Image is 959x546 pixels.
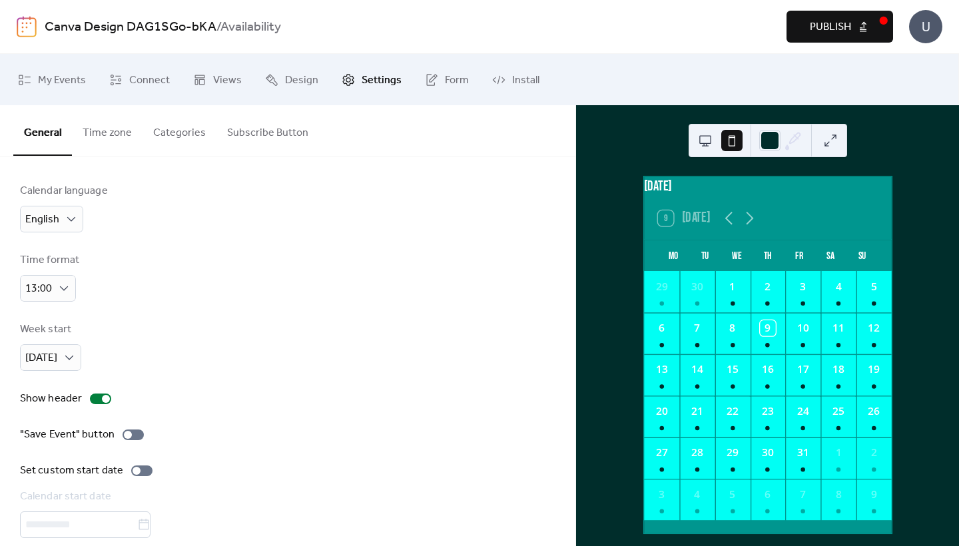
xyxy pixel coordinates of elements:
[20,489,553,505] div: Calendar start date
[846,240,877,271] div: Su
[129,70,170,91] span: Connect
[689,240,721,271] div: Tu
[20,252,79,268] div: Time format
[653,320,669,336] div: 6
[689,445,705,460] div: 28
[13,105,72,156] button: General
[725,404,740,419] div: 22
[20,463,123,479] div: Set custom start date
[725,279,740,294] div: 1
[20,322,79,338] div: Week start
[332,59,412,100] a: Settings
[830,404,846,419] div: 25
[689,279,705,294] div: 30
[795,487,810,502] div: 7
[653,279,669,294] div: 29
[689,404,705,419] div: 21
[25,278,52,299] span: 13:00
[760,487,775,502] div: 6
[760,404,775,419] div: 23
[760,320,775,336] div: 9
[25,209,59,230] span: English
[8,59,96,100] a: My Events
[20,391,82,407] div: Show header
[220,15,281,40] b: Availability
[99,59,180,100] a: Connect
[752,240,783,271] div: Th
[38,70,86,91] span: My Events
[20,427,115,443] div: "Save Event" button
[657,240,689,271] div: Mo
[644,176,892,197] div: [DATE]
[830,487,846,502] div: 8
[512,70,539,91] span: Install
[72,105,143,154] button: Time zone
[866,279,881,294] div: 5
[25,348,57,368] span: [DATE]
[653,404,669,419] div: 20
[866,362,881,378] div: 19
[213,70,242,91] span: Views
[255,59,328,100] a: Design
[760,362,775,378] div: 16
[653,362,669,378] div: 13
[795,320,810,336] div: 10
[216,105,319,154] button: Subscribe Button
[760,279,775,294] div: 2
[689,362,705,378] div: 14
[445,70,469,91] span: Form
[45,15,216,40] a: Canva Design DAG1SGo-bKA
[689,320,705,336] div: 7
[814,240,846,271] div: Sa
[415,59,479,100] a: Form
[183,59,252,100] a: Views
[830,445,846,460] div: 1
[653,487,669,502] div: 3
[17,16,37,37] img: logo
[866,487,881,502] div: 9
[216,15,220,40] b: /
[725,320,740,336] div: 8
[795,362,810,378] div: 17
[482,59,549,100] a: Install
[285,70,318,91] span: Design
[830,320,846,336] div: 11
[725,362,740,378] div: 15
[725,487,740,502] div: 5
[830,362,846,378] div: 18
[787,11,893,43] button: Publish
[653,445,669,460] div: 27
[830,279,846,294] div: 4
[362,70,402,91] span: Settings
[866,445,881,460] div: 2
[725,445,740,460] div: 29
[866,320,881,336] div: 12
[795,445,810,460] div: 31
[866,404,881,419] div: 26
[143,105,216,154] button: Categories
[795,279,810,294] div: 3
[689,487,705,502] div: 4
[760,445,775,460] div: 30
[909,10,942,43] div: U
[795,404,810,419] div: 24
[721,240,752,271] div: We
[783,240,814,271] div: Fr
[20,183,108,199] div: Calendar language
[810,19,851,35] span: Publish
